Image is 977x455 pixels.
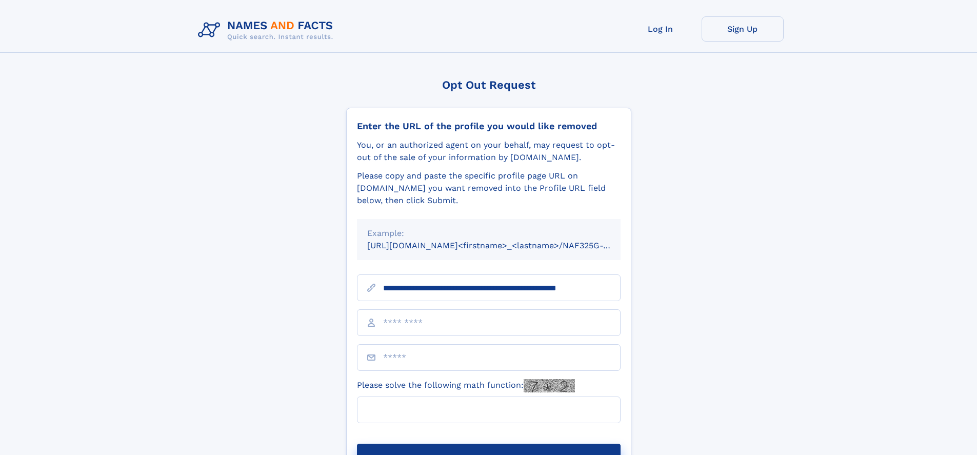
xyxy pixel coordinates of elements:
small: [URL][DOMAIN_NAME]<firstname>_<lastname>/NAF325G-xxxxxxxx [367,241,640,250]
div: Please copy and paste the specific profile page URL on [DOMAIN_NAME] you want removed into the Pr... [357,170,621,207]
div: Enter the URL of the profile you would like removed [357,121,621,132]
a: Sign Up [702,16,784,42]
img: Logo Names and Facts [194,16,342,44]
label: Please solve the following math function: [357,379,575,392]
div: Opt Out Request [346,78,631,91]
a: Log In [620,16,702,42]
div: Example: [367,227,610,240]
div: You, or an authorized agent on your behalf, may request to opt-out of the sale of your informatio... [357,139,621,164]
